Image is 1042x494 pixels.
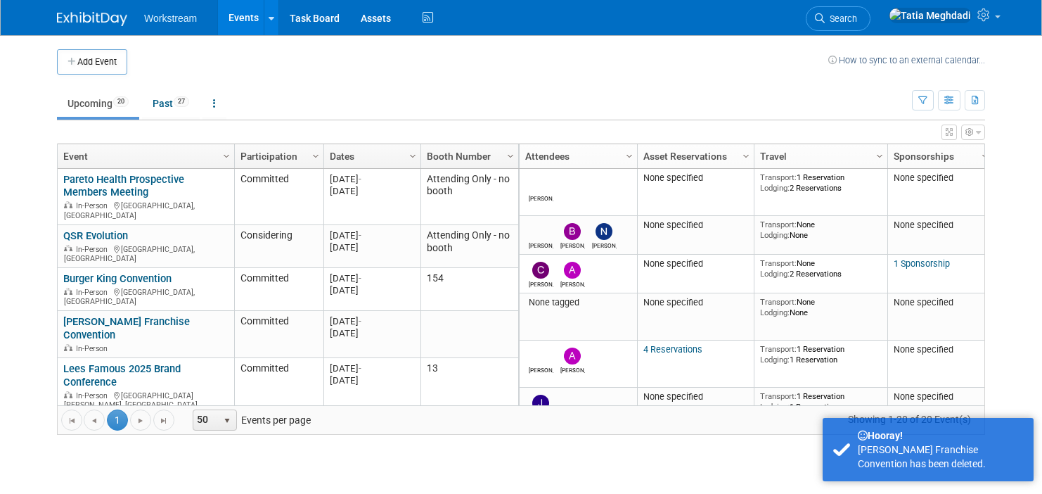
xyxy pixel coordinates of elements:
a: Past27 [142,90,200,117]
a: Column Settings [406,144,421,165]
img: Tatia Meghdadi [889,8,972,23]
span: In-Person [76,245,112,254]
a: Column Settings [503,144,519,165]
a: Go to the next page [130,410,151,431]
span: 1 [107,410,128,431]
button: Add Event [57,49,127,75]
div: [DATE] [330,315,414,327]
span: In-Person [76,288,112,297]
img: Nicole Kim [596,223,612,240]
a: Go to the last page [153,410,174,431]
td: Considering [234,225,323,268]
img: Patrick Ledesma [532,176,549,193]
span: Transport: [760,391,797,401]
a: 4 Reservations [643,344,702,355]
img: In-Person Event [64,245,72,252]
div: Nicole Kim [592,240,617,249]
span: Lodging: [760,308,790,317]
span: Column Settings [505,151,516,162]
span: In-Person [76,344,112,353]
span: Transport: [760,344,797,354]
a: [PERSON_NAME] Franchise Convention [63,315,190,341]
td: Committed [234,268,323,311]
span: In-Person [76,201,112,210]
div: [DATE] [330,362,414,374]
span: Go to the previous page [89,415,100,426]
td: Committed [234,358,323,414]
span: Column Settings [310,151,321,162]
a: Upcoming20 [57,90,139,117]
div: 1 Reservation 1 Reservation [760,344,882,365]
div: [DATE] [330,284,414,296]
a: QSR Evolution [63,229,128,242]
span: Column Settings [624,151,635,162]
a: Sponsorships [894,144,984,168]
td: Committed [234,169,323,225]
img: ExhibitDay [57,12,127,26]
div: [DATE] [330,185,414,197]
span: Events per page [175,410,325,431]
div: Patrick Ledesma [529,193,553,202]
span: None specified [894,172,953,183]
div: [PERSON_NAME] Franchise Convention has been deleted. [858,443,1023,471]
span: - [359,273,361,284]
a: Lees Famous 2025 Brand Conference [63,362,181,388]
span: In-Person [76,391,112,400]
div: [GEOGRAPHIC_DATA], [GEOGRAPHIC_DATA] [63,243,228,264]
a: Participation [240,144,314,168]
span: None specified [894,391,953,402]
span: Go to the next page [135,415,146,426]
span: None specified [643,297,703,308]
span: None specified [643,391,703,402]
div: Andrew Walters [560,365,585,374]
a: Pareto Health Prospective Members Meeting [63,173,184,199]
span: Search [825,13,857,24]
img: In-Person Event [64,201,72,208]
div: None None [760,297,882,317]
span: - [359,230,361,241]
a: Column Settings [739,144,754,165]
img: Andrew Walters [564,262,581,279]
span: None specified [643,258,703,269]
a: Attendees [525,144,628,168]
div: [GEOGRAPHIC_DATA], [GEOGRAPHIC_DATA] [63,199,228,220]
img: In-Person Event [64,344,72,351]
span: None specified [643,172,703,183]
td: Attending Only - no booth [420,225,518,268]
a: Column Settings [219,144,235,165]
div: [DATE] [330,374,414,386]
td: 154 [420,268,518,311]
a: 1 Sponsorship [894,258,950,269]
div: 1 Reservation 2 Reservations [760,172,882,193]
div: Marcelo Pinto [529,240,553,249]
a: Asset Reservations [643,144,745,168]
span: None specified [894,220,953,230]
td: Committed [234,311,323,358]
span: 27 [174,96,189,107]
a: Column Settings [873,144,888,165]
div: [DATE] [330,229,414,241]
td: 13 [420,358,518,414]
td: Attending Only - no booth [420,169,518,225]
div: Benjamin Guyaux [560,240,585,249]
img: Chris Connelly [532,262,549,279]
a: Column Settings [622,144,638,165]
img: In-Person Event [64,288,72,295]
a: Search [806,6,870,31]
div: [DATE] [330,327,414,339]
img: Benjamin Guyaux [564,223,581,240]
span: Column Settings [740,151,752,162]
span: Column Settings [221,151,232,162]
span: Column Settings [407,151,418,162]
a: Column Settings [309,144,324,165]
img: In-Person Event [64,391,72,398]
span: Transport: [760,172,797,182]
span: None specified [894,344,953,355]
span: Column Settings [979,151,991,162]
div: Andrew Walters [560,279,585,288]
span: Lodging: [760,402,790,412]
a: Travel [760,144,878,168]
img: Andrew Walters [564,348,581,365]
img: Jacob Davis [532,395,549,412]
a: Event [63,144,225,168]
